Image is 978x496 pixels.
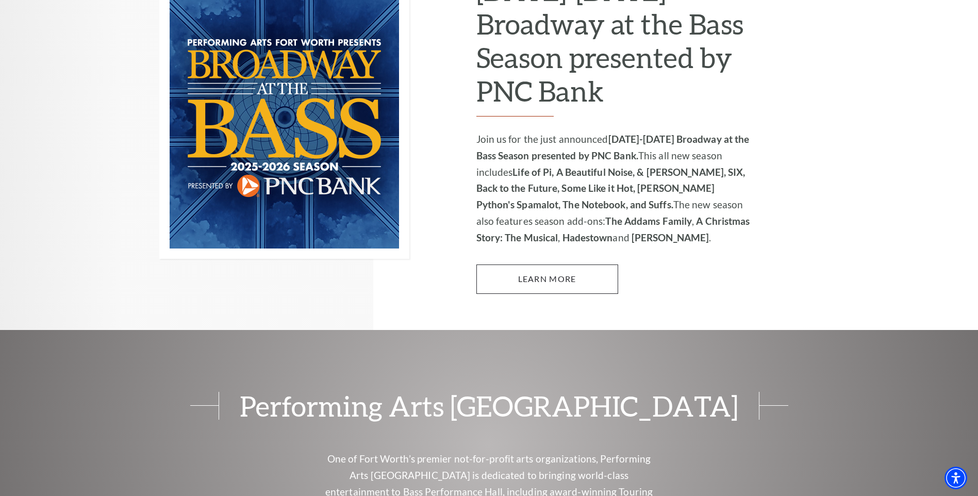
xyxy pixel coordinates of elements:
strong: [DATE]-[DATE] Broadway at the Bass Season presented by PNC Bank. [476,133,750,161]
strong: [PERSON_NAME] [632,232,709,243]
strong: The Addams Family [605,215,692,227]
strong: A Christmas Story: The Musical [476,215,750,243]
a: Learn More 2025-2026 Broadway at the Bass Season presented by PNC Bank [476,264,618,293]
strong: Life of Pi, A Beautiful Noise, & [PERSON_NAME], SIX, Back to the Future, Some Like it Hot, [PERSO... [476,166,745,211]
strong: Hadestown [562,232,613,243]
span: Performing Arts [GEOGRAPHIC_DATA] [219,392,759,420]
div: Accessibility Menu [944,467,967,489]
p: Join us for the just announced This all new season includes The new season also features season a... [476,131,752,246]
